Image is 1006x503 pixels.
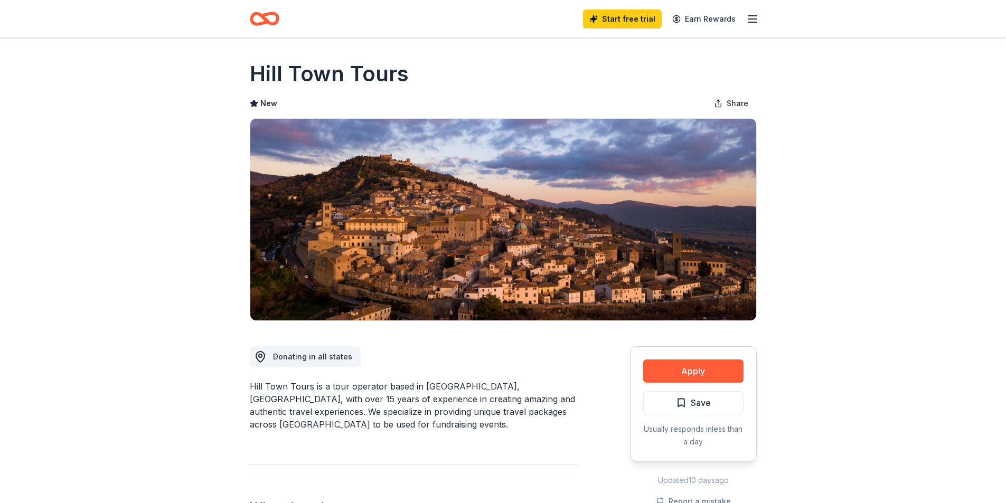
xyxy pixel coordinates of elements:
[666,10,742,29] a: Earn Rewards
[643,359,744,383] button: Apply
[630,474,757,487] div: Updated 10 days ago
[260,97,277,110] span: New
[643,391,744,414] button: Save
[727,97,748,110] span: Share
[250,380,579,431] div: Hill Town Tours is a tour operator based in [GEOGRAPHIC_DATA], [GEOGRAPHIC_DATA], with over 15 ye...
[706,93,757,114] button: Share
[273,352,352,361] span: Donating in all states
[583,10,662,29] a: Start free trial
[691,396,711,410] span: Save
[643,423,744,448] div: Usually responds in less than a day
[250,119,756,320] img: Image for Hill Town Tours
[250,59,409,89] h1: Hill Town Tours
[250,6,279,31] a: Home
